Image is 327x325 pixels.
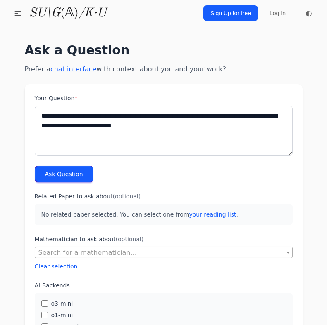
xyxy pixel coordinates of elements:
button: Clear selection [35,262,78,271]
i: SU\G [29,7,60,19]
p: Prefer a with context about you and your work? [25,64,303,74]
span: ◐ [306,9,312,17]
label: o3-mini [51,299,73,308]
a: Sign Up for free [203,5,258,21]
a: Log In [265,6,291,21]
span: (optional) [113,193,141,200]
span: Search for a mathematician... [38,249,137,257]
label: AI Backends [35,281,293,290]
button: Ask Question [35,166,93,182]
p: No related paper selected. You can select one from . [35,204,293,225]
label: Mathematician to ask about [35,235,293,243]
button: ◐ [301,5,317,21]
h1: Ask a Question [25,43,303,58]
label: o1-mini [51,311,73,319]
span: Search for a mathematician... [35,247,292,259]
span: (optional) [116,236,144,243]
i: /K·U [79,7,106,19]
label: Your Question [35,94,293,102]
a: chat interface [50,65,96,73]
a: SU\G(𝔸)/K·U [29,6,106,21]
label: Related Paper to ask about [35,192,293,200]
a: your reading list [189,211,236,218]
